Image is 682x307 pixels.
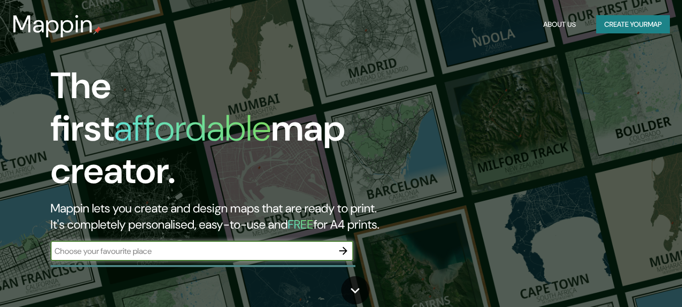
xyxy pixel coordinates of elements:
h5: FREE [288,216,313,232]
h2: Mappin lets you create and design maps that are ready to print. It's completely personalised, eas... [50,200,392,233]
img: mappin-pin [93,26,101,34]
h1: The first map creator. [50,65,392,200]
button: Create yourmap [596,15,670,34]
button: About Us [539,15,580,34]
h1: affordable [114,105,271,152]
input: Choose your favourite place [50,245,333,257]
h3: Mappin [12,10,93,38]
